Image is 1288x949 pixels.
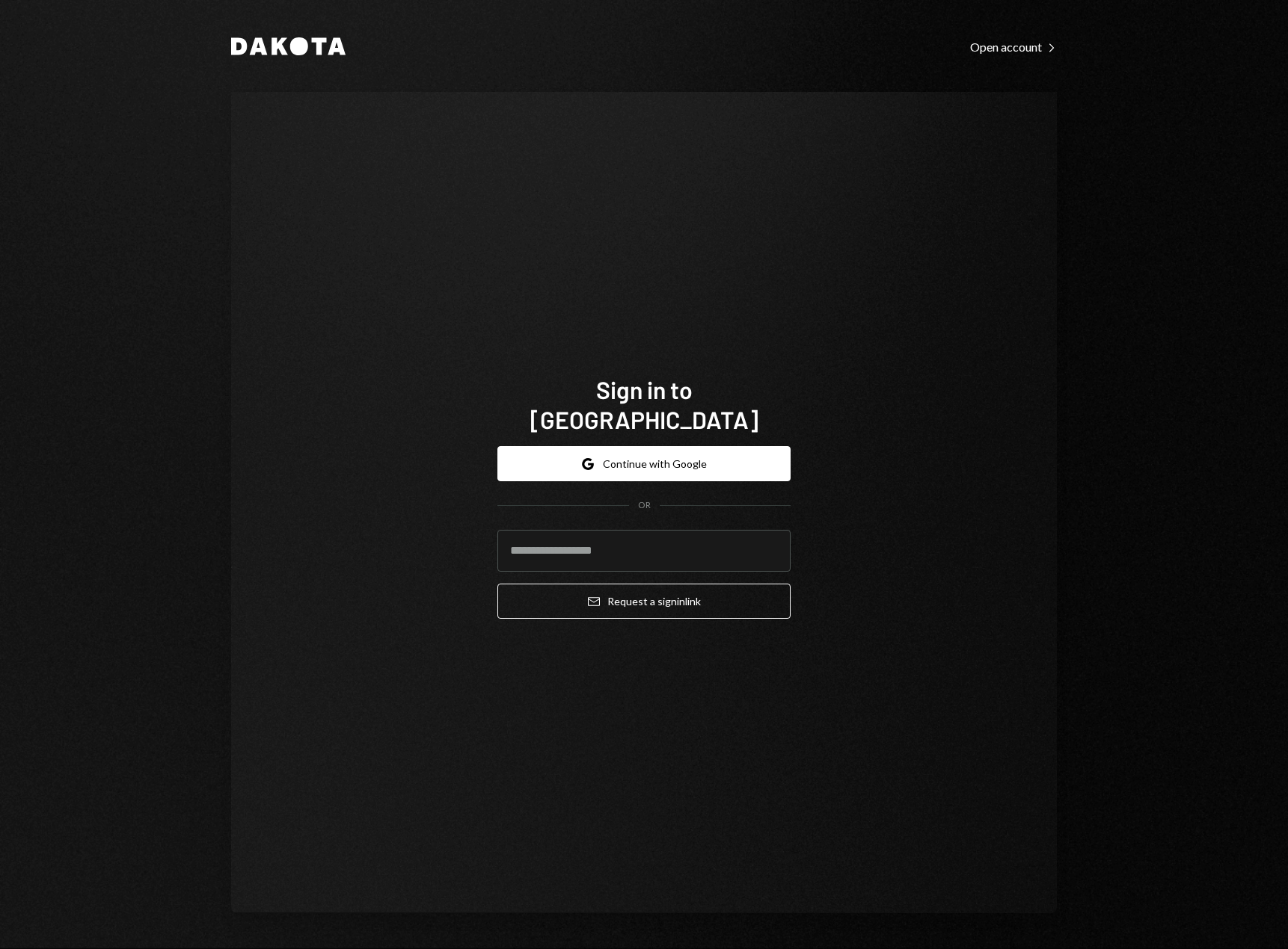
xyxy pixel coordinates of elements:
h1: Sign in to [GEOGRAPHIC_DATA] [497,374,791,434]
button: Request a signinlink [497,584,791,619]
button: Continue with Google [497,446,791,481]
div: Open account [970,40,1057,55]
div: OR [638,499,651,512]
a: Open account [970,38,1057,55]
